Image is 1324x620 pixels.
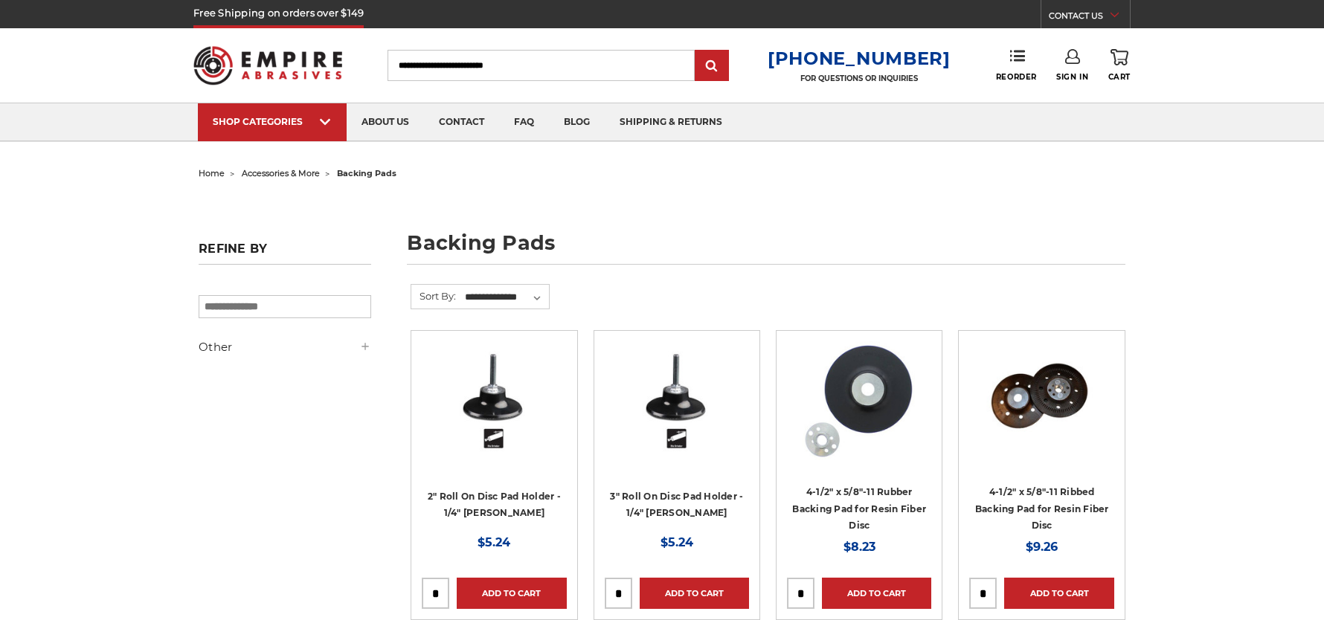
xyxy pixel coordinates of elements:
[996,49,1037,81] a: Reorder
[199,168,225,178] a: home
[982,341,1102,460] img: 4.5 inch ribbed thermo plastic resin fiber disc backing pad
[605,341,749,485] a: 3" Roll On Disc Pad Holder - 1/4" Shank
[768,74,951,83] p: FOR QUESTIONS OR INQUIRIES
[424,103,499,141] a: contact
[407,233,1125,265] h1: backing pads
[792,486,926,531] a: 4-1/2" x 5/8"-11 Rubber Backing Pad for Resin Fiber Disc
[1049,7,1130,28] a: CONTACT US
[434,341,553,460] img: 2" Roll On Disc Pad Holder - 1/4" Shank
[411,285,456,307] label: Sort By:
[610,491,743,519] a: 3" Roll On Disc Pad Holder - 1/4" [PERSON_NAME]
[422,341,566,485] a: 2" Roll On Disc Pad Holder - 1/4" Shank
[617,341,736,460] img: 3" Roll On Disc Pad Holder - 1/4" Shank
[478,535,510,549] span: $5.24
[549,103,605,141] a: blog
[242,168,320,178] a: accessories & more
[1108,49,1131,82] a: Cart
[661,535,693,549] span: $5.24
[428,491,561,519] a: 2" Roll On Disc Pad Holder - 1/4" [PERSON_NAME]
[996,72,1037,82] span: Reorder
[463,286,549,309] select: Sort By:
[768,48,951,69] a: [PHONE_NUMBER]
[975,486,1109,531] a: 4-1/2" x 5/8"-11 Ribbed Backing Pad for Resin Fiber Disc
[605,103,737,141] a: shipping & returns
[843,540,875,554] span: $8.23
[193,36,342,94] img: Empire Abrasives
[213,116,332,127] div: SHOP CATEGORIES
[697,51,727,81] input: Submit
[787,341,931,485] a: 4-1/2" Resin Fiber Disc Backing Pad Flexible Rubber
[347,103,424,141] a: about us
[199,242,371,265] h5: Refine by
[457,578,566,609] a: Add to Cart
[499,103,549,141] a: faq
[337,168,396,178] span: backing pads
[199,338,371,356] h5: Other
[640,578,749,609] a: Add to Cart
[1026,540,1058,554] span: $9.26
[969,341,1113,485] a: 4.5 inch ribbed thermo plastic resin fiber disc backing pad
[1056,72,1088,82] span: Sign In
[800,341,919,460] img: 4-1/2" Resin Fiber Disc Backing Pad Flexible Rubber
[1004,578,1113,609] a: Add to Cart
[1108,72,1131,82] span: Cart
[822,578,931,609] a: Add to Cart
